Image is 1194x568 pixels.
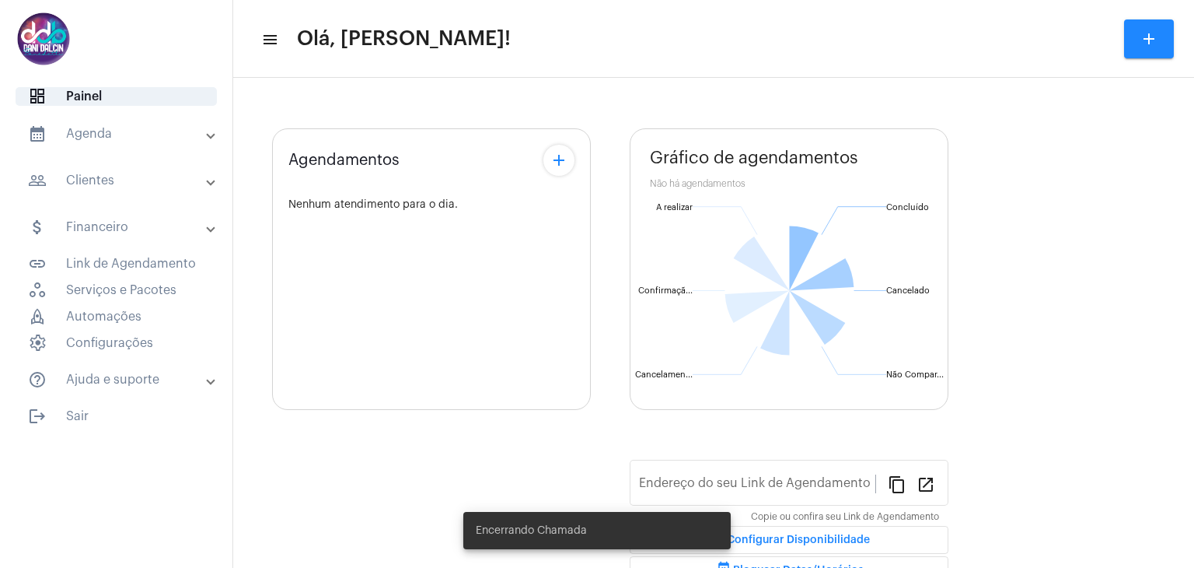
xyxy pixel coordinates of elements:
[650,149,858,167] span: Gráfico de agendamentos
[28,124,47,143] mat-icon: sidenav icon
[886,286,930,295] text: Cancelado
[1140,30,1158,48] mat-icon: add
[9,162,232,199] mat-expansion-panel-header: sidenav iconClientes
[28,171,47,190] mat-icon: sidenav icon
[886,370,944,379] text: Não Compar...
[16,408,217,425] span: Sair
[638,286,693,296] text: Confirmaçã...
[261,30,277,49] mat-icon: sidenav icon
[28,370,47,389] mat-icon: sidenav icon
[28,218,208,237] mat-panel-title: Financeiro
[916,475,935,493] mat-icon: open_in_new
[888,475,906,493] mat-icon: content_copy
[28,370,208,389] mat-panel-title: Ajuda e suporte
[288,199,574,211] div: Nenhum atendimento para o dia.
[635,370,693,379] text: Cancelamen...
[16,335,217,352] span: Configurações
[28,281,47,300] span: sidenav icon
[28,171,208,190] mat-panel-title: Clientes
[16,308,217,325] span: Automações
[550,151,568,170] mat-icon: add
[751,512,939,523] mat-hint: Copie ou confira seu Link de Agendamento
[16,255,217,272] span: Link de Agendamento
[9,115,232,153] mat-expansion-panel-header: sidenav iconAgenda
[630,526,948,554] button: Configurar Disponibilidade
[9,209,232,246] mat-expansion-panel-header: sidenav iconFinanceiro
[28,254,47,273] mat-icon: sidenav icon
[297,26,511,51] span: Olá, [PERSON_NAME]!
[28,407,47,426] mat-icon: sidenav icon
[288,152,400,169] span: Agendamentos
[639,479,875,493] input: Link
[28,307,47,326] span: sidenav icon
[886,203,929,212] text: Concluído
[12,8,75,70] img: 5016df74-caca-6049-816a-988d68c8aa82.png
[9,361,232,398] mat-expansion-panel-header: sidenav iconAjuda e suporte
[656,203,693,212] text: A realizar
[708,535,870,545] span: Configurar Disponibilidade
[16,282,217,299] span: Serviços e Pacotes
[28,87,47,106] span: sidenav icon
[16,87,217,106] span: Painel
[28,334,47,352] span: sidenav icon
[28,218,47,237] mat-icon: sidenav icon
[28,124,208,143] mat-panel-title: Agenda
[476,523,587,538] span: Encerrando Chamada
